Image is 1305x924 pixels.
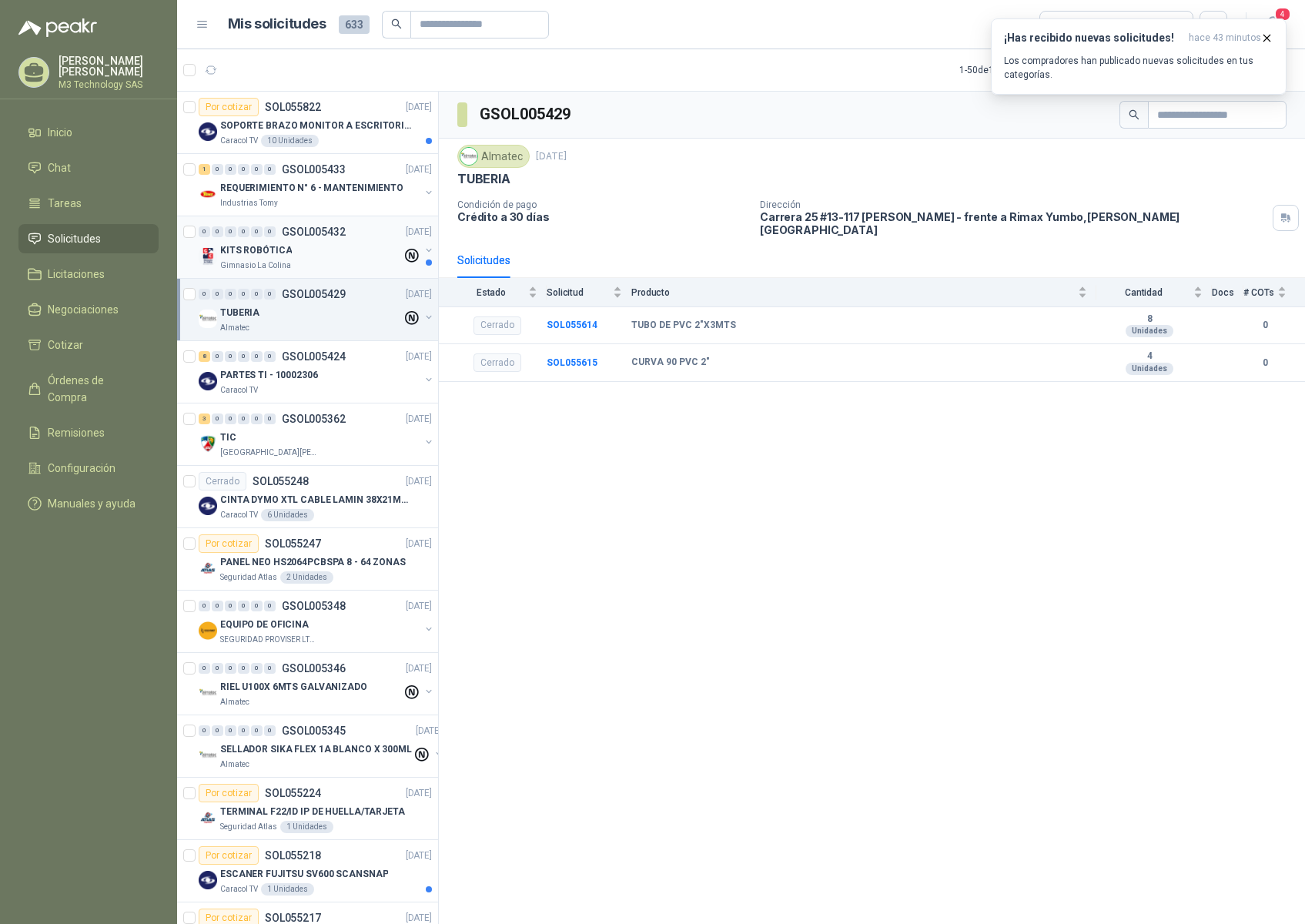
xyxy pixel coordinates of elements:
[212,351,223,362] div: 0
[1049,16,1082,33] div: Todas
[265,102,321,112] p: SOL055822
[220,618,309,632] p: EQUIPO DE OFICINA
[406,100,432,115] p: [DATE]
[457,145,530,168] div: Almatec
[225,413,236,424] div: 0
[199,871,217,889] img: Company Logo
[406,599,432,614] p: [DATE]
[48,336,83,353] span: Cotizar
[282,226,346,237] p: GSOL005432
[251,663,263,674] div: 0
[18,330,159,360] a: Cotizar
[199,601,210,611] div: 0
[261,509,314,521] div: 6 Unidades
[264,226,276,237] div: 0
[212,289,223,300] div: 0
[439,278,547,306] th: Estado
[199,223,435,272] a: 0 0 0 0 0 0 GSOL005432[DATE] Company LogoKITS ROBÓTICAGimnasio La Colina
[282,663,346,674] p: GSOL005346
[265,538,321,549] p: SOL055247
[406,537,432,551] p: [DATE]
[631,287,1075,298] span: Producto
[220,634,317,646] p: SEGURIDAD PROVISER LTDA
[280,821,333,833] div: 1 Unidades
[1126,325,1173,337] div: Unidades
[220,181,403,196] p: REQUERIMIENTO N° 6 - MANTENIMIENTO
[547,357,597,368] a: SOL055615
[199,472,246,490] div: Cerrado
[199,185,217,203] img: Company Logo
[251,164,263,175] div: 0
[220,758,249,771] p: Almatec
[265,850,321,861] p: SOL055218
[547,320,597,330] b: SOL055614
[48,266,105,283] span: Licitaciones
[212,663,223,674] div: 0
[48,124,72,141] span: Inicio
[264,601,276,611] div: 0
[48,424,105,441] span: Remisiones
[220,696,249,708] p: Almatec
[480,102,573,126] h3: GSOL005429
[199,285,435,334] a: 0 0 0 0 0 0 GSOL005429[DATE] Company LogoTUBERIAAlmatec
[199,347,435,397] a: 8 0 0 0 0 0 GSOL005424[DATE] Company LogoPARTES TI - 10002306Caracol TV
[18,489,159,518] a: Manuales y ayuda
[199,372,217,390] img: Company Logo
[59,80,159,89] p: M3 Technology SAS
[282,289,346,300] p: GSOL005429
[406,287,432,302] p: [DATE]
[339,15,370,34] span: 633
[238,413,249,424] div: 0
[238,601,249,611] div: 0
[406,786,432,801] p: [DATE]
[631,278,1096,306] th: Producto
[18,259,159,289] a: Licitaciones
[18,118,159,147] a: Inicio
[460,148,477,165] img: Company Logo
[1126,363,1173,375] div: Unidades
[220,680,367,695] p: RIEL U100X 6MTS GALVANIZADO
[251,601,263,611] div: 0
[220,447,317,459] p: [GEOGRAPHIC_DATA][PERSON_NAME]
[261,883,314,896] div: 1 Unidades
[1212,278,1243,306] th: Docs
[264,413,276,424] div: 0
[251,351,263,362] div: 0
[177,528,438,591] a: Por cotizarSOL055247[DATE] Company LogoPANEL NEO HS2064PCBSPA 8 - 64 ZONASSeguridad Atlas2 Unidades
[199,98,259,116] div: Por cotizar
[212,725,223,736] div: 0
[991,18,1287,95] button: ¡Has recibido nuevas solicitudes!hace 43 minutos Los compradores han publicado nuevas solicitudes...
[406,350,432,364] p: [DATE]
[251,413,263,424] div: 0
[199,621,217,640] img: Company Logo
[18,418,159,447] a: Remisiones
[177,92,438,154] a: Por cotizarSOL055822[DATE] Company LogoSOPORTE BRAZO MONITOR A ESCRITORIO NBF80Caracol TV10 Unidades
[264,351,276,362] div: 0
[282,725,346,736] p: GSOL005345
[282,351,346,362] p: GSOL005424
[760,199,1267,210] p: Dirección
[220,805,405,819] p: TERMINAL F22/ID IP DE HUELLA/TARJETA
[220,243,292,258] p: KITS ROBÓTICA
[177,840,438,902] a: Por cotizarSOL055218[DATE] Company LogoESCANER FUJITSU SV600 SCANSNAPCaracol TV1 Unidades
[220,867,388,882] p: ESCANER FUJITSU SV600 SCANSNAP
[760,210,1267,236] p: Carrera 25 #13-117 [PERSON_NAME] - frente a Rimax Yumbo , [PERSON_NAME][GEOGRAPHIC_DATA]
[220,322,249,334] p: Almatec
[238,226,249,237] div: 0
[220,430,236,445] p: TIC
[199,784,259,802] div: Por cotizar
[261,135,319,147] div: 10 Unidades
[225,226,236,237] div: 0
[220,197,278,209] p: Industrias Tomy
[251,226,263,237] div: 0
[220,135,258,147] p: Caracol TV
[220,368,318,383] p: PARTES TI - 10002306
[199,310,217,328] img: Company Logo
[48,159,71,176] span: Chat
[1259,11,1287,38] button: 4
[177,778,438,840] a: Por cotizarSOL055224[DATE] Company LogoTERMINAL F22/ID IP DE HUELLA/TARJETASeguridad Atlas1 Unidades
[1096,350,1203,363] b: 4
[264,725,276,736] div: 0
[220,493,412,507] p: CINTA DYMO XTL CABLE LAMIN 38X21MMBLANCO
[547,278,631,306] th: Solicitud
